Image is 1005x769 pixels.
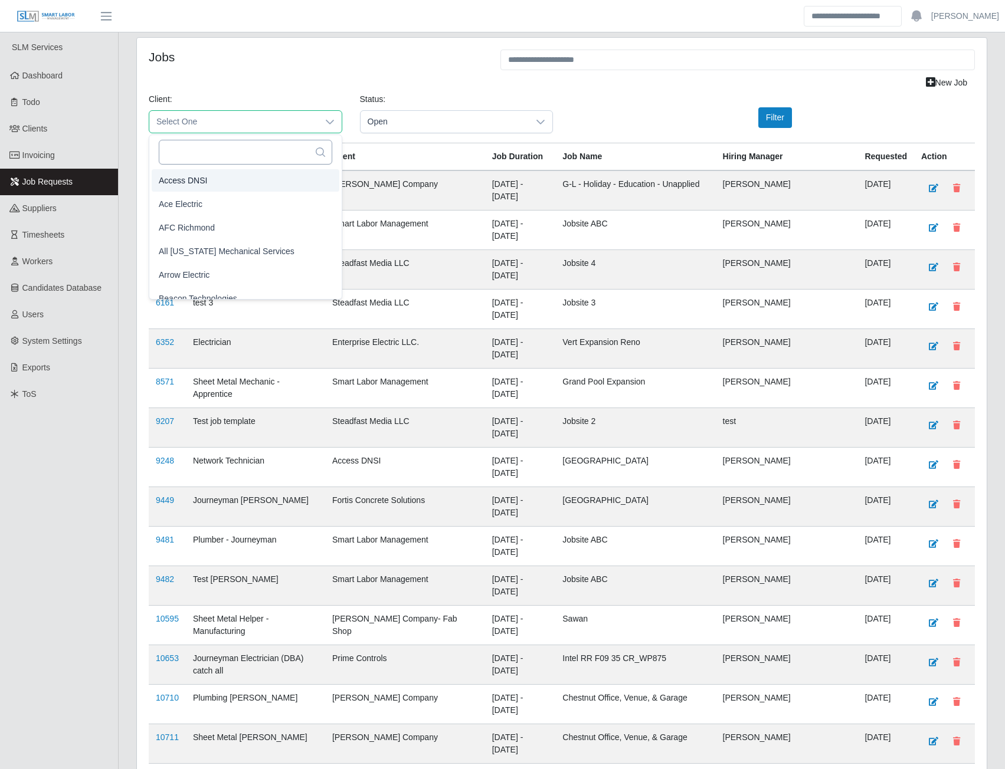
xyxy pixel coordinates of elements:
td: Plumbing [PERSON_NAME] [186,685,325,724]
span: Candidates Database [22,283,102,293]
td: [PERSON_NAME] [716,724,858,764]
span: Invoicing [22,150,55,160]
td: [DATE] - [DATE] [485,487,556,527]
td: [DATE] - [DATE] [485,170,556,211]
td: Jobsite ABC [555,566,715,606]
td: Journeyman Electrician (DBA) catch all [186,645,325,685]
a: 6352 [156,337,174,347]
td: Prime Controls [325,645,485,685]
td: [DATE] - [DATE] [485,211,556,250]
td: [PERSON_NAME] [716,487,858,527]
td: [DATE] [857,527,914,566]
td: Access DNSI [325,448,485,487]
td: Smart Labor Management [325,211,485,250]
a: 9482 [156,574,174,584]
li: AFC Richmond [152,216,339,239]
td: [PERSON_NAME] [716,329,858,369]
td: [PERSON_NAME] [716,369,858,408]
td: [DATE] [857,369,914,408]
td: [GEOGRAPHIC_DATA] [555,448,715,487]
th: Job Name [555,143,715,171]
span: System Settings [22,336,82,346]
td: Sheet Metal [PERSON_NAME] [186,724,325,764]
td: Network Technician [186,448,325,487]
td: [DATE] [857,290,914,329]
a: [PERSON_NAME] [931,10,999,22]
td: Chestnut Office, Venue, & Garage [555,685,715,724]
td: Steadfast Media LLC [325,250,485,290]
span: Suppliers [22,203,57,213]
span: Access DNSI [159,175,207,187]
td: [PERSON_NAME] [716,448,858,487]
span: Job Requests [22,177,73,186]
td: [DATE] [857,408,914,448]
th: Requested [857,143,914,171]
span: Arrow Electric [159,269,209,281]
td: [DATE] [857,329,914,369]
td: [PERSON_NAME] [716,290,858,329]
td: [DATE] - [DATE] [485,369,556,408]
td: Enterprise Electric LLC. [325,329,485,369]
td: [DATE] - [DATE] [485,724,556,764]
td: [DATE] - [DATE] [485,290,556,329]
td: Jobsite ABC [555,527,715,566]
li: Ace Electric [152,193,339,215]
a: 9449 [156,495,174,505]
th: Action [914,143,975,171]
span: Users [22,310,44,319]
td: [GEOGRAPHIC_DATA] [555,487,715,527]
a: 9481 [156,535,174,544]
button: Filter [758,107,792,128]
img: SLM Logo [17,10,76,23]
td: [DATE] [857,487,914,527]
td: Chestnut Office, Venue, & Garage [555,724,715,764]
td: [DATE] - [DATE] [485,606,556,645]
th: Hiring Manager [716,143,858,171]
td: Journeyman [PERSON_NAME] [186,487,325,527]
td: test [716,408,858,448]
td: [DATE] - [DATE] [485,250,556,290]
span: Exports [22,363,50,372]
td: [PERSON_NAME] Company [325,724,485,764]
td: [DATE] [857,724,914,764]
td: [PERSON_NAME] [716,606,858,645]
td: Jobsite 2 [555,408,715,448]
span: Open [361,111,529,133]
td: [PERSON_NAME] [716,645,858,685]
td: [DATE] - [DATE] [485,527,556,566]
td: Fortis Concrete Solutions [325,487,485,527]
label: Client: [149,93,172,106]
td: [PERSON_NAME] Company- Fab Shop [325,606,485,645]
th: Client [325,143,485,171]
td: [DATE] - [DATE] [485,645,556,685]
td: [PERSON_NAME] Company [325,685,485,724]
td: Smart Labor Management [325,369,485,408]
td: [DATE] [857,211,914,250]
input: Search [804,6,902,27]
td: [DATE] - [DATE] [485,408,556,448]
td: [DATE] [857,170,914,211]
span: SLM Services [12,42,63,52]
span: ToS [22,389,37,399]
span: Ace Electric [159,198,202,211]
a: 9248 [156,456,174,465]
td: [DATE] [857,250,914,290]
td: Smart Labor Management [325,566,485,606]
li: Beacon Technologies [152,287,339,310]
li: All Florida Mechanical Services [152,240,339,262]
td: [PERSON_NAME] [716,685,858,724]
td: Jobsite ABC [555,211,715,250]
td: [PERSON_NAME] [716,211,858,250]
span: Clients [22,124,48,133]
a: New Job [918,73,975,93]
li: Access DNSI [152,169,339,192]
td: Steadfast Media LLC [325,290,485,329]
th: Job Duration [485,143,556,171]
td: Intel RR F09 35 CR_WP875 [555,645,715,685]
td: G-L - Holiday - Education - Unapplied [555,170,715,211]
span: Todo [22,97,40,107]
td: Electrician [186,329,325,369]
td: Test job template [186,408,325,448]
td: Grand Pool Expansion [555,369,715,408]
span: Dashboard [22,71,63,80]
